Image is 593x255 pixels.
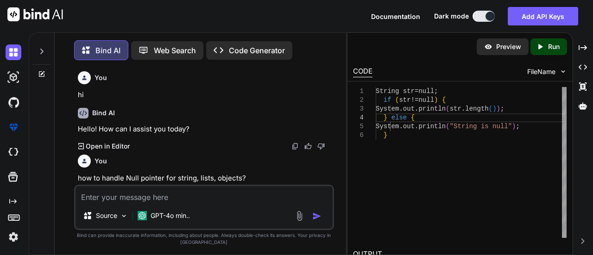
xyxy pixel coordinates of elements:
span: ) [512,123,516,130]
div: 3 [353,105,364,113]
img: chevron down [559,68,567,75]
span: ) [493,105,497,112]
img: attachment [294,211,305,221]
h6: You [95,73,107,82]
img: preview [484,43,492,51]
p: Preview [496,42,521,51]
span: ) [434,96,438,104]
div: 5 [353,122,364,131]
div: CODE [353,66,372,77]
img: settings [6,229,21,245]
img: darkAi-studio [6,69,21,85]
img: premium [6,119,21,135]
span: } [384,114,387,121]
img: copy [291,143,299,150]
span: { [442,96,446,104]
p: Web Search [154,45,196,56]
span: "String is null" [450,123,512,130]
div: 4 [353,113,364,122]
p: Hello! How can I assist you today? [78,124,333,135]
img: dislike [317,143,325,150]
span: ( [489,105,492,112]
div: 1 [353,87,364,96]
span: ( [446,105,450,112]
span: . [461,105,465,112]
span: length [466,105,489,112]
p: how to handle Null pointer for string, lists, objects? [78,173,333,184]
span: Dark mode [434,12,469,21]
img: icon [312,211,322,221]
img: Pick Models [120,212,128,220]
span: ; [434,87,438,95]
span: . [415,123,418,130]
p: GPT-4o min.. [151,211,190,220]
span: ( [446,123,450,130]
span: { [411,114,415,121]
p: Bind AI [95,45,120,56]
span: null [419,96,435,104]
p: Source [96,211,117,220]
span: System [376,105,399,112]
span: != [411,96,419,104]
span: ; [500,105,504,112]
span: } [384,131,387,139]
p: Code Generator [229,45,285,56]
img: darkChat [6,44,21,60]
img: GPT-4o mini [138,211,147,220]
span: ( [395,96,399,104]
span: out [403,105,415,112]
span: out [403,123,415,130]
span: if [384,96,391,104]
h6: Bind AI [92,108,115,118]
span: println [419,105,446,112]
span: . [399,105,403,112]
img: githubDark [6,94,21,110]
span: = [415,87,418,95]
span: System [376,123,399,130]
button: Add API Keys [508,7,578,25]
span: else [391,114,407,121]
img: cloudideIcon [6,144,21,160]
span: . [415,105,418,112]
p: Bind can provide inaccurate information, including about people. Always double-check its answers.... [74,232,334,246]
span: ; [516,123,520,130]
span: ) [497,105,500,112]
img: Bind AI [7,7,63,21]
span: println [419,123,446,130]
div: 2 [353,96,364,105]
span: str [399,96,411,104]
span: String str [376,87,415,95]
span: Documentation [371,12,420,20]
span: str [450,105,461,112]
p: hi [78,90,333,100]
img: like [304,143,312,150]
p: Open in Editor [86,142,130,151]
span: . [399,123,403,130]
h6: You [95,156,107,166]
span: null [419,87,435,95]
span: FileName [527,67,555,76]
div: 6 [353,131,364,140]
p: Run [548,42,560,51]
button: Documentation [371,12,420,21]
